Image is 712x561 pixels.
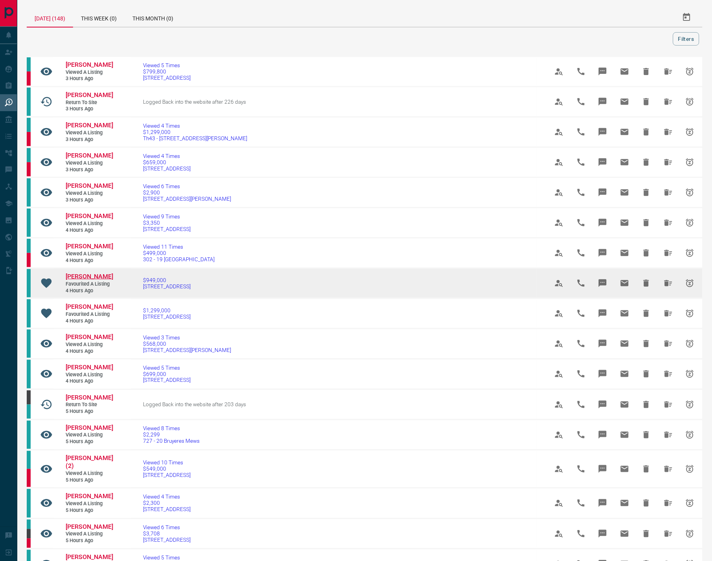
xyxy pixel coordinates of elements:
[143,283,191,290] span: [STREET_ADDRESS]
[143,75,191,81] span: [STREET_ADDRESS]
[66,257,113,264] span: 4 hours ago
[66,303,113,310] span: [PERSON_NAME]
[143,425,200,444] a: Viewed 8 Times$2,299727 - 20 Bruyeres Mews
[143,250,215,256] span: $499,000
[673,32,699,46] button: Filters
[681,304,699,323] span: Snooze
[66,363,113,371] span: [PERSON_NAME]
[550,153,569,172] span: View Profile
[593,524,612,543] span: Message
[615,494,634,513] span: Email
[615,62,634,81] span: Email
[143,537,191,543] span: [STREET_ADDRESS]
[143,277,191,290] a: $949,000[STREET_ADDRESS]
[637,395,656,414] span: Hide
[637,334,656,353] span: Hide
[143,244,215,250] span: Viewed 11 Times
[27,451,31,469] div: condos.ca
[66,167,113,173] span: 3 hours ago
[143,135,247,141] span: Th43 - [STREET_ADDRESS][PERSON_NAME]
[637,365,656,383] span: Hide
[27,118,31,132] div: condos.ca
[66,455,113,470] span: [PERSON_NAME] (2)
[66,424,113,432] span: [PERSON_NAME]
[681,213,699,232] span: Snooze
[66,190,113,197] span: Viewed a Listing
[66,197,113,203] span: 3 hours ago
[27,390,31,405] div: mrloft.ca
[615,334,634,353] span: Email
[66,273,113,281] a: [PERSON_NAME]
[550,304,569,323] span: View Profile
[66,121,113,130] a: [PERSON_NAME]
[681,494,699,513] span: Snooze
[550,395,569,414] span: View Profile
[593,244,612,262] span: Message
[659,153,678,172] span: Hide All from Carla Navarrete
[66,333,113,341] a: [PERSON_NAME]
[681,524,699,543] span: Snooze
[66,508,113,514] span: 5 hours ago
[143,425,200,432] span: Viewed 8 Times
[593,123,612,141] span: Message
[572,304,591,323] span: Call
[66,212,113,220] span: [PERSON_NAME]
[637,304,656,323] span: Hide
[73,8,125,27] div: This Week (0)
[66,75,113,82] span: 3 hours ago
[637,524,656,543] span: Hide
[572,183,591,202] span: Call
[143,494,191,513] a: Viewed 4 Times$2,300[STREET_ADDRESS]
[66,91,113,99] span: [PERSON_NAME]
[66,432,113,439] span: Viewed a Listing
[27,269,31,297] div: condos.ca
[27,330,31,358] div: condos.ca
[66,61,113,69] a: [PERSON_NAME]
[143,256,215,262] span: 302 - 19 [GEOGRAPHIC_DATA]
[572,153,591,172] span: Call
[143,129,247,135] span: $1,299,000
[66,182,113,190] a: [PERSON_NAME]
[27,469,31,487] div: property.ca
[143,524,191,531] span: Viewed 6 Times
[143,531,191,537] span: $3,708
[637,92,656,111] span: Hide
[66,493,113,501] a: [PERSON_NAME]
[637,494,656,513] span: Hide
[659,365,678,383] span: Hide All from Balraj Sekhon
[572,62,591,81] span: Call
[66,471,113,477] span: Viewed a Listing
[27,209,31,237] div: condos.ca
[143,460,191,478] a: Viewed 10 Times$549,000[STREET_ADDRESS]
[659,183,678,202] span: Hide All from Harshdeep Hura
[659,244,678,262] span: Hide All from Liqing Chen
[27,71,31,86] div: property.ca
[593,183,612,202] span: Message
[572,123,591,141] span: Call
[143,371,191,377] span: $699,000
[27,162,31,176] div: property.ca
[615,153,634,172] span: Email
[659,334,678,353] span: Hide All from Balraj Sekhon
[143,365,191,371] span: Viewed 5 Times
[143,460,191,466] span: Viewed 10 Times
[615,123,634,141] span: Email
[66,121,113,129] span: [PERSON_NAME]
[66,227,113,234] span: 4 hours ago
[593,92,612,111] span: Message
[143,365,191,383] a: Viewed 5 Times$699,000[STREET_ADDRESS]
[66,281,113,288] span: Favourited a Listing
[659,304,678,323] span: Hide All from Lauren Kichler
[143,334,231,341] span: Viewed 3 Times
[572,524,591,543] span: Call
[27,520,31,529] div: condos.ca
[681,92,699,111] span: Snooze
[681,365,699,383] span: Snooze
[593,334,612,353] span: Message
[27,148,31,162] div: condos.ca
[659,460,678,478] span: Hide All from Raghav Gupta (2)
[572,425,591,444] span: Call
[593,425,612,444] span: Message
[659,123,678,141] span: Hide All from Carla Navarrete
[615,425,634,444] span: Email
